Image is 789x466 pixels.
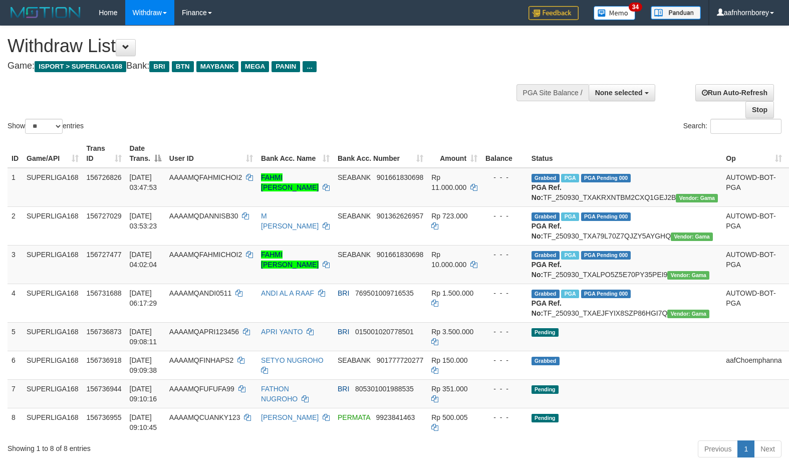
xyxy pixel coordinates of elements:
td: SUPERLIGA168 [23,322,83,351]
a: 1 [737,440,754,457]
td: TF_250930_TXA79L70Z7QJZY5AYGHQ [528,206,722,245]
div: - - - [485,384,523,394]
span: AAAAMQFINHAPS2 [169,356,233,364]
select: Showentries [25,119,63,134]
span: Marked by aafandaneth [561,212,579,221]
th: User ID: activate to sort column ascending [165,139,257,168]
a: Previous [698,440,738,457]
span: [DATE] 09:08:11 [130,328,157,346]
a: M [PERSON_NAME] [261,212,319,230]
span: [DATE] 03:53:23 [130,212,157,230]
span: SEABANK [338,356,371,364]
span: Marked by aafromsomean [561,290,579,298]
span: Rp 3.500.000 [431,328,473,336]
a: Stop [745,101,774,118]
td: AUTOWD-BOT-PGA [722,206,785,245]
span: [DATE] 09:10:16 [130,385,157,403]
input: Search: [710,119,781,134]
span: [DATE] 09:09:38 [130,356,157,374]
span: Grabbed [532,251,560,260]
span: Copy 901777720277 to clipboard [377,356,423,364]
span: 156736873 [87,328,122,336]
td: TF_250930_TXAEJFYIX8SZP86HGI7Q [528,284,722,322]
span: Marked by aafandaneth [561,174,579,182]
span: Grabbed [532,357,560,365]
span: ... [303,61,316,72]
span: 34 [629,3,642,12]
span: AAAAMQFUFUFA99 [169,385,234,393]
span: 156731688 [87,289,122,297]
span: Grabbed [532,174,560,182]
span: PGA Pending [581,290,631,298]
th: Status [528,139,722,168]
span: [DATE] 04:02:04 [130,251,157,269]
b: PGA Ref. No: [532,299,562,317]
span: MEGA [241,61,270,72]
span: Copy 805301001988535 to clipboard [355,385,414,393]
span: Pending [532,385,559,394]
b: PGA Ref. No: [532,183,562,201]
a: ANDI AL A RAAF [261,289,314,297]
td: TF_250930_TXALPO5Z5E70PY35PEI9 [528,245,722,284]
button: None selected [589,84,655,101]
td: TF_250930_TXAKRXNTBM2CXQ1GEJ2B [528,168,722,207]
span: Vendor URL: https://trx31.1velocity.biz [676,194,718,202]
img: Feedback.jpg [529,6,579,20]
td: AUTOWD-BOT-PGA [722,168,785,207]
td: AUTOWD-BOT-PGA [722,245,785,284]
span: 156727477 [87,251,122,259]
span: 156736955 [87,413,122,421]
div: - - - [485,172,523,182]
img: panduan.png [651,6,701,20]
span: BRI [338,289,349,297]
td: SUPERLIGA168 [23,168,83,207]
span: Rp 10.000.000 [431,251,466,269]
span: Copy 901661830698 to clipboard [377,251,423,259]
td: AUTOWD-BOT-PGA [722,284,785,322]
span: Rp 150.000 [431,356,467,364]
div: - - - [485,250,523,260]
td: 4 [8,284,23,322]
span: Pending [532,328,559,337]
b: PGA Ref. No: [532,261,562,279]
span: Vendor URL: https://trx31.1velocity.biz [667,310,709,318]
span: [DATE] 03:47:53 [130,173,157,191]
span: 156736944 [87,385,122,393]
span: Vendor URL: https://trx31.1velocity.biz [667,271,709,280]
span: Copy 901661830698 to clipboard [377,173,423,181]
span: Copy 769501009716535 to clipboard [355,289,414,297]
img: MOTION_logo.png [8,5,84,20]
span: ISPORT > SUPERLIGA168 [35,61,126,72]
td: 2 [8,206,23,245]
td: SUPERLIGA168 [23,408,83,436]
span: [DATE] 09:10:45 [130,413,157,431]
th: Amount: activate to sort column ascending [427,139,481,168]
span: Rp 11.000.000 [431,173,466,191]
span: BRI [338,385,349,393]
div: - - - [485,288,523,298]
td: SUPERLIGA168 [23,245,83,284]
span: BRI [338,328,349,336]
span: Pending [532,414,559,422]
span: MAYBANK [196,61,238,72]
span: AAAAMQFAHMICHOI2 [169,251,242,259]
th: Trans ID: activate to sort column ascending [83,139,126,168]
span: 156727029 [87,212,122,220]
div: - - - [485,211,523,221]
th: Date Trans.: activate to sort column descending [126,139,165,168]
span: 156736918 [87,356,122,364]
span: Copy 015001020778501 to clipboard [355,328,414,336]
th: Op: activate to sort column ascending [722,139,785,168]
th: Game/API: activate to sort column ascending [23,139,83,168]
span: Grabbed [532,212,560,221]
th: Balance [481,139,528,168]
h1: Withdraw List [8,36,516,56]
span: PANIN [272,61,300,72]
span: AAAAMQANDI0511 [169,289,232,297]
td: SUPERLIGA168 [23,379,83,408]
span: PGA Pending [581,174,631,182]
a: FAHMI [PERSON_NAME] [261,251,319,269]
span: Copy 9923841463 to clipboard [376,413,415,421]
span: Copy 901362626957 to clipboard [377,212,423,220]
a: FAHMI [PERSON_NAME] [261,173,319,191]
